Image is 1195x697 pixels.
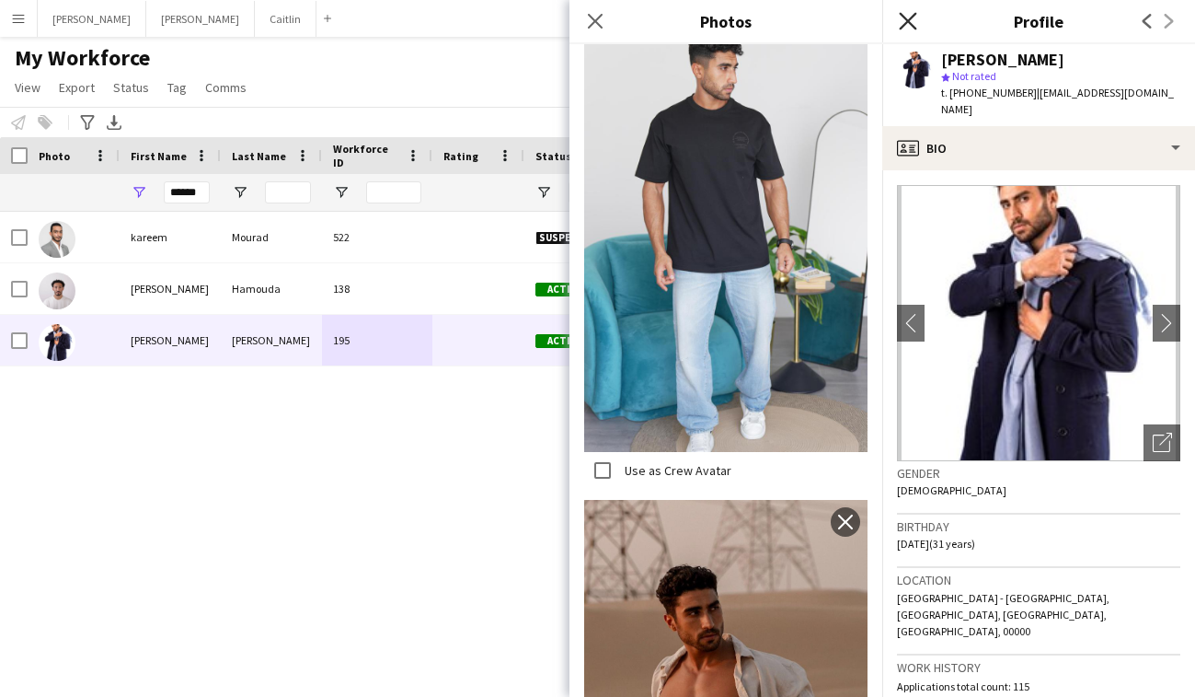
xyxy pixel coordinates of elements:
[120,263,221,314] div: [PERSON_NAME]
[882,9,1195,33] h3: Profile
[38,1,146,37] button: [PERSON_NAME]
[535,184,552,201] button: Open Filter Menu
[322,263,432,314] div: 138
[535,334,592,348] span: Active
[322,212,432,262] div: 522
[621,462,731,479] label: Use as Crew Avatar
[39,149,70,163] span: Photo
[535,149,571,163] span: Status
[39,273,75,309] img: Kareem Hamouda
[897,572,1180,588] h3: Location
[39,221,75,258] img: kareem Mourad
[897,185,1180,461] img: Crew avatar or photo
[366,181,421,203] input: Workforce ID Filter Input
[103,111,125,134] app-action-btn: Export XLSX
[52,76,102,99] a: Export
[265,181,311,203] input: Last Name Filter Input
[1143,424,1180,461] div: Open photos pop-in
[897,483,1006,497] span: [DEMOGRAPHIC_DATA]
[232,184,248,201] button: Open Filter Menu
[131,184,147,201] button: Open Filter Menu
[941,86,1037,99] span: t. [PHONE_NUMBER]
[59,79,95,96] span: Export
[897,518,1180,535] h3: Birthday
[167,79,187,96] span: Tag
[76,111,98,134] app-action-btn: Advanced filters
[952,69,996,83] span: Not rated
[7,76,48,99] a: View
[333,142,399,169] span: Workforce ID
[232,149,286,163] span: Last Name
[106,76,156,99] a: Status
[15,44,150,72] span: My Workforce
[535,231,600,245] span: Suspended
[15,79,40,96] span: View
[333,184,350,201] button: Open Filter Menu
[113,79,149,96] span: Status
[569,181,624,203] input: Status Filter Input
[569,9,882,33] h3: Photos
[221,212,322,262] div: Mourad
[146,1,255,37] button: [PERSON_NAME]
[120,212,221,262] div: kareem
[221,315,322,366] div: [PERSON_NAME]
[221,263,322,314] div: Hamouda
[120,315,221,366] div: [PERSON_NAME]
[897,465,1180,482] h3: Gender
[897,537,975,551] span: [DATE] (31 years)
[882,126,1195,170] div: Bio
[205,79,247,96] span: Comms
[535,283,592,296] span: Active
[941,52,1064,68] div: [PERSON_NAME]
[941,86,1174,116] span: | [EMAIL_ADDRESS][DOMAIN_NAME]
[443,149,478,163] span: Rating
[897,591,1109,638] span: [GEOGRAPHIC_DATA] - [GEOGRAPHIC_DATA], [GEOGRAPHIC_DATA], [GEOGRAPHIC_DATA], [GEOGRAPHIC_DATA], 0...
[897,680,1180,693] p: Applications total count: 115
[160,76,194,99] a: Tag
[131,149,187,163] span: First Name
[255,1,316,37] button: Caitlin
[897,659,1180,676] h3: Work history
[39,324,75,361] img: Kareem Mohamed
[198,76,254,99] a: Comms
[164,181,210,203] input: First Name Filter Input
[322,315,432,366] div: 195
